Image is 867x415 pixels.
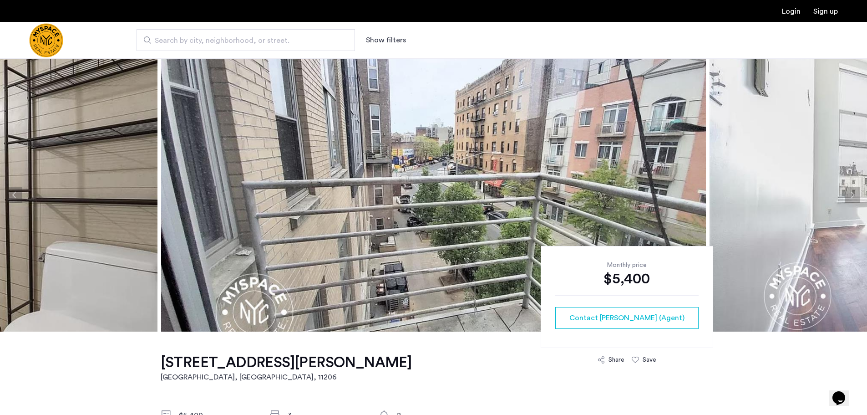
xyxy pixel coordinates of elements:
[782,8,801,15] a: Login
[161,372,412,383] h2: [GEOGRAPHIC_DATA], [GEOGRAPHIC_DATA] , 11206
[161,354,412,383] a: [STREET_ADDRESS][PERSON_NAME][GEOGRAPHIC_DATA], [GEOGRAPHIC_DATA], 11206
[608,355,624,364] div: Share
[161,58,706,332] img: apartment
[813,8,838,15] a: Registration
[555,270,699,288] div: $5,400
[555,307,699,329] button: button
[29,23,63,57] a: Cazamio Logo
[161,354,412,372] h1: [STREET_ADDRESS][PERSON_NAME]
[155,35,330,46] span: Search by city, neighborhood, or street.
[569,313,684,323] span: Contact [PERSON_NAME] (Agent)
[29,23,63,57] img: logo
[366,35,406,46] button: Show or hide filters
[7,187,22,203] button: Previous apartment
[845,187,860,203] button: Next apartment
[555,261,699,270] div: Monthly price
[643,355,656,364] div: Save
[829,379,858,406] iframe: chat widget
[137,29,355,51] input: Apartment Search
